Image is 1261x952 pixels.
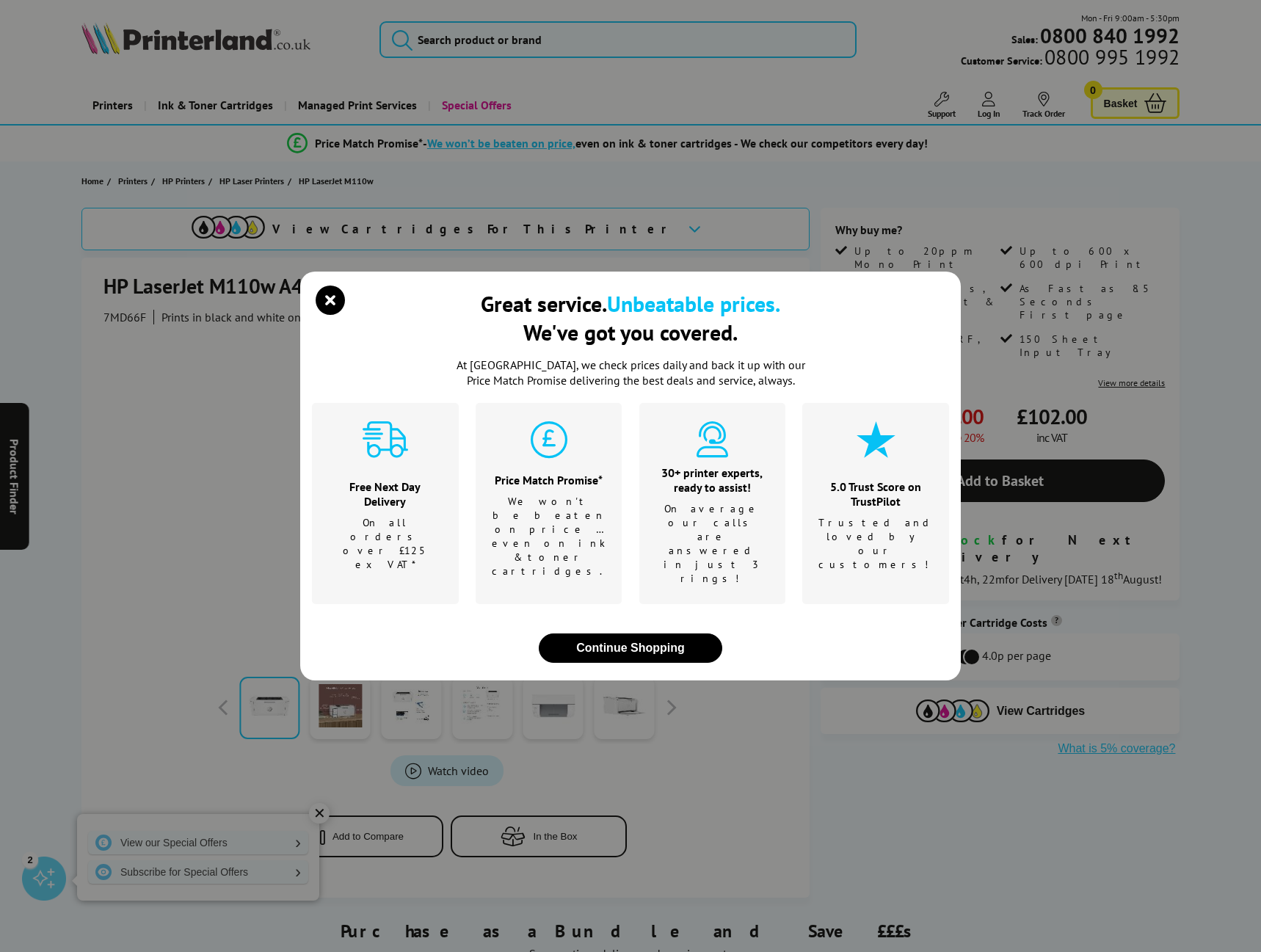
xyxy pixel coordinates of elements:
p: Trusted and loved by our customers! [818,516,934,572]
div: Great service. We've got you covered. [481,289,780,346]
button: close modal [319,289,341,311]
div: Price Match Promise* [492,473,606,487]
div: 30+ printer experts, ready to assist! [658,465,768,495]
p: We won't be beaten on price …even on ink & toner cartridges. [492,495,606,578]
p: On average our calls are answered in just 3 rings! [658,502,768,586]
div: 5.0 Trust Score on TrustPilot [818,479,934,509]
div: Free Next Day Delivery [330,479,440,509]
button: close modal [539,633,722,663]
p: On all orders over £125 ex VAT* [330,516,440,572]
b: Unbeatable prices. [607,289,780,318]
p: At [GEOGRAPHIC_DATA], we check prices daily and back it up with our Price Match Promise deliverin... [447,357,814,388]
